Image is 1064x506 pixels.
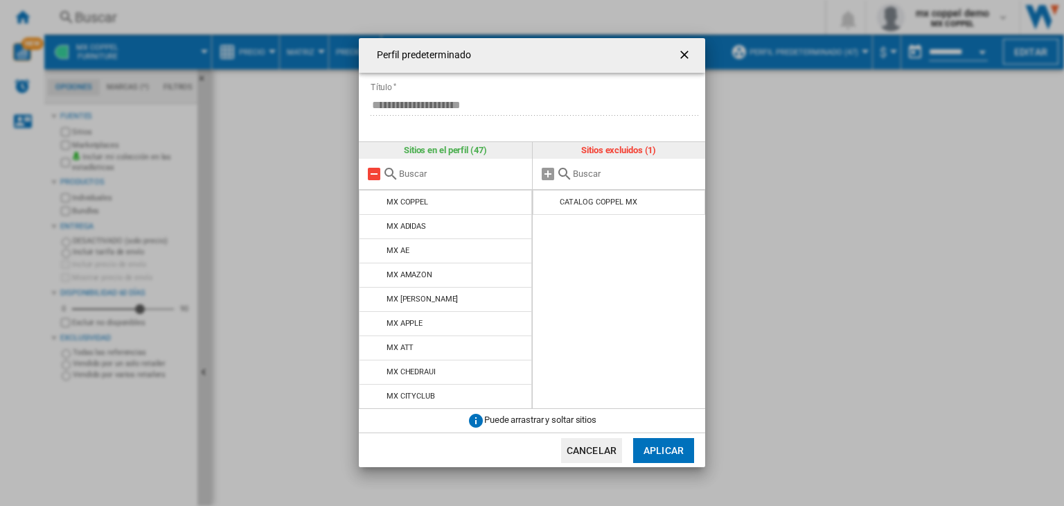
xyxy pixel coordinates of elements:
button: getI18NText('BUTTONS.CLOSE_DIALOG') [672,42,700,69]
div: Sitios excluidos (1) [533,142,706,159]
input: Buscar [573,168,699,179]
md-icon: Quitar todo [366,166,382,182]
button: Cancelar [561,438,622,463]
div: MX [PERSON_NAME] [387,295,458,304]
div: MX CHEDRAUI [387,367,436,376]
div: CATALOG COPPEL MX [560,198,637,207]
button: Aplicar [633,438,694,463]
ng-md-icon: getI18NText('BUTTONS.CLOSE_DIALOG') [677,48,694,64]
div: MX CITYCLUB [387,392,435,401]
div: MX APPLE [387,319,423,328]
span: Puede arrastrar y soltar sitios [484,415,596,426]
h4: Perfil predeterminado [370,49,471,62]
div: Sitios en el perfil (47) [359,142,532,159]
div: MX COPPEL [387,198,428,207]
div: MX ADIDAS [387,222,426,231]
div: MX AE [387,246,409,255]
input: Buscar [399,168,525,179]
md-icon: Añadir todos [540,166,556,182]
div: MX ATT [387,343,414,352]
div: MX AMAZON [387,270,432,279]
